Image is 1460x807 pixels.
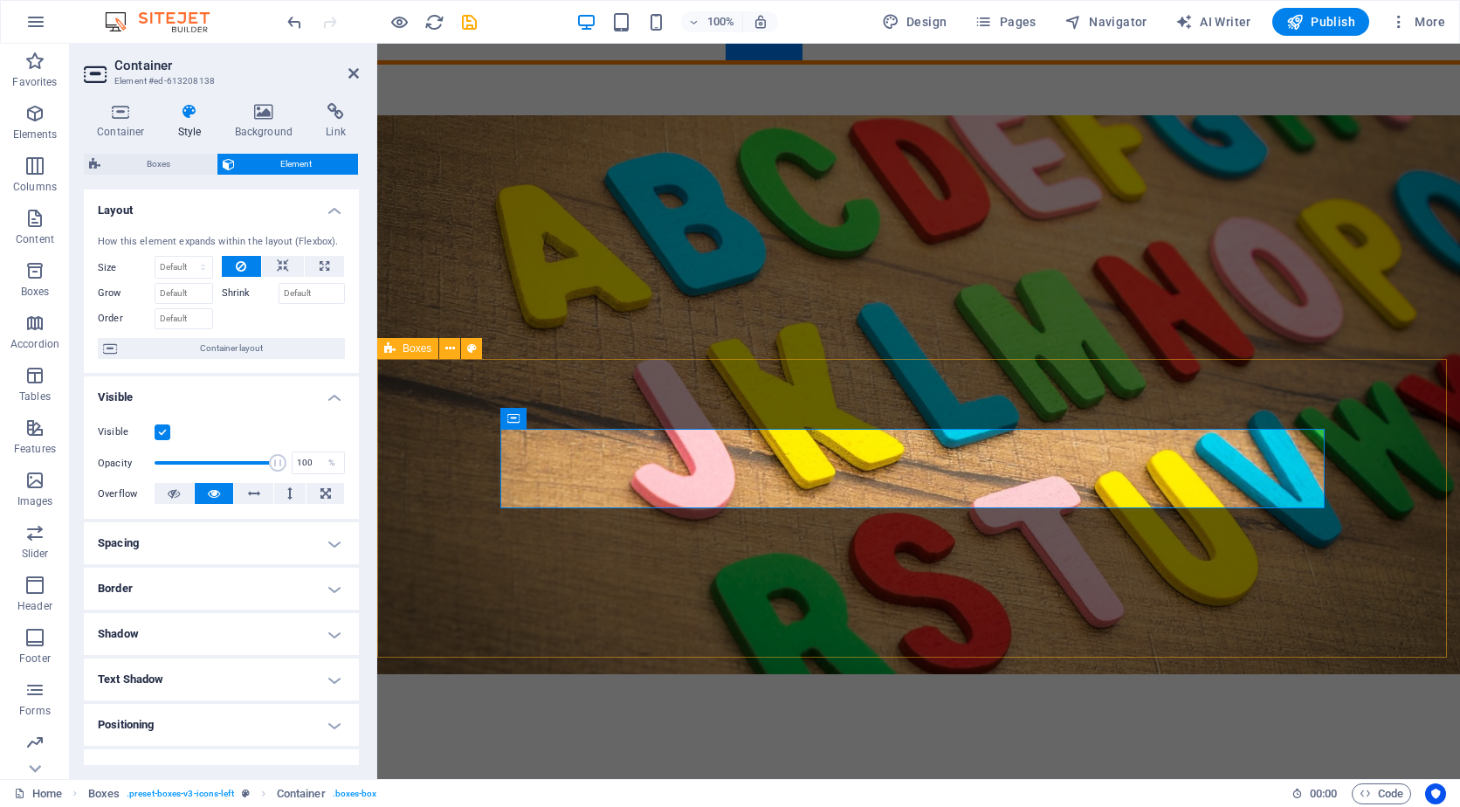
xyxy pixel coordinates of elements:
[968,8,1043,36] button: Pages
[1425,783,1446,804] button: Usercentrics
[707,11,735,32] h6: 100%
[84,190,359,221] h4: Layout
[458,11,479,32] button: save
[12,75,57,89] p: Favorites
[1291,783,1338,804] h6: Session time
[98,484,155,505] label: Overflow
[114,58,359,73] h2: Container
[10,756,59,770] p: Marketing
[17,494,53,508] p: Images
[98,459,155,468] label: Opacity
[106,154,211,175] span: Boxes
[1360,783,1403,804] span: Code
[320,452,344,473] div: %
[19,652,51,666] p: Footer
[217,154,359,175] button: Element
[1286,13,1355,31] span: Publish
[88,783,120,804] span: Click to select. Double-click to edit
[98,308,155,329] label: Order
[1390,13,1445,31] span: More
[279,283,346,304] input: Default
[84,154,217,175] button: Boxes
[84,376,359,408] h4: Visible
[1322,787,1325,800] span: :
[127,783,235,804] span: . preset-boxes-v3-icons-left
[424,11,444,32] button: reload
[19,390,51,403] p: Tables
[84,613,359,655] h4: Shadow
[84,749,359,791] h4: Transform
[1168,8,1258,36] button: AI Writer
[16,232,54,246] p: Content
[155,283,213,304] input: Default
[19,704,51,718] p: Forms
[17,599,52,613] p: Header
[1057,8,1154,36] button: Navigator
[13,180,57,194] p: Columns
[14,442,56,456] p: Features
[459,12,479,32] i: Save (Ctrl+S)
[313,103,359,140] h4: Link
[1352,783,1411,804] button: Code
[98,263,155,272] label: Size
[98,422,155,443] label: Visible
[13,128,58,141] p: Elements
[277,783,326,804] span: Container
[22,547,49,561] p: Slider
[681,11,743,32] button: 100%
[222,103,313,140] h4: Background
[389,11,410,32] button: Click here to leave preview mode and continue editing
[240,154,354,175] span: Element
[100,11,231,32] img: Editor Logo
[84,103,165,140] h4: Container
[424,12,444,32] i: Reload page
[21,285,50,299] p: Boxes
[122,338,340,359] span: Container layout
[84,522,359,564] h4: Spacing
[98,283,155,304] label: Grow
[98,235,345,250] div: How this element expands within the layout (Flexbox).
[98,338,345,359] button: Container layout
[1383,8,1452,36] button: More
[284,11,305,32] button: undo
[165,103,222,140] h4: Style
[1175,13,1251,31] span: AI Writer
[10,337,59,351] p: Accordion
[285,12,305,32] i: Undo: Change link (Ctrl+Z)
[84,568,359,610] h4: Border
[84,659,359,700] h4: Text Shadow
[875,8,954,36] div: Design (Ctrl+Alt+Y)
[84,704,359,746] h4: Positioning
[1064,13,1147,31] span: Navigator
[753,14,768,30] i: On resize automatically adjust zoom level to fit chosen device.
[222,283,279,304] label: Shrink
[1272,8,1369,36] button: Publish
[242,789,250,798] i: This element is a customizable preset
[88,783,377,804] nav: breadcrumb
[882,13,947,31] span: Design
[1310,783,1337,804] span: 00 00
[403,343,431,354] span: Boxes
[155,308,213,329] input: Default
[875,8,954,36] button: Design
[14,783,62,804] a: Click to cancel selection. Double-click to open Pages
[333,783,377,804] span: . boxes-box
[114,73,324,89] h3: Element #ed-613208138
[974,13,1036,31] span: Pages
